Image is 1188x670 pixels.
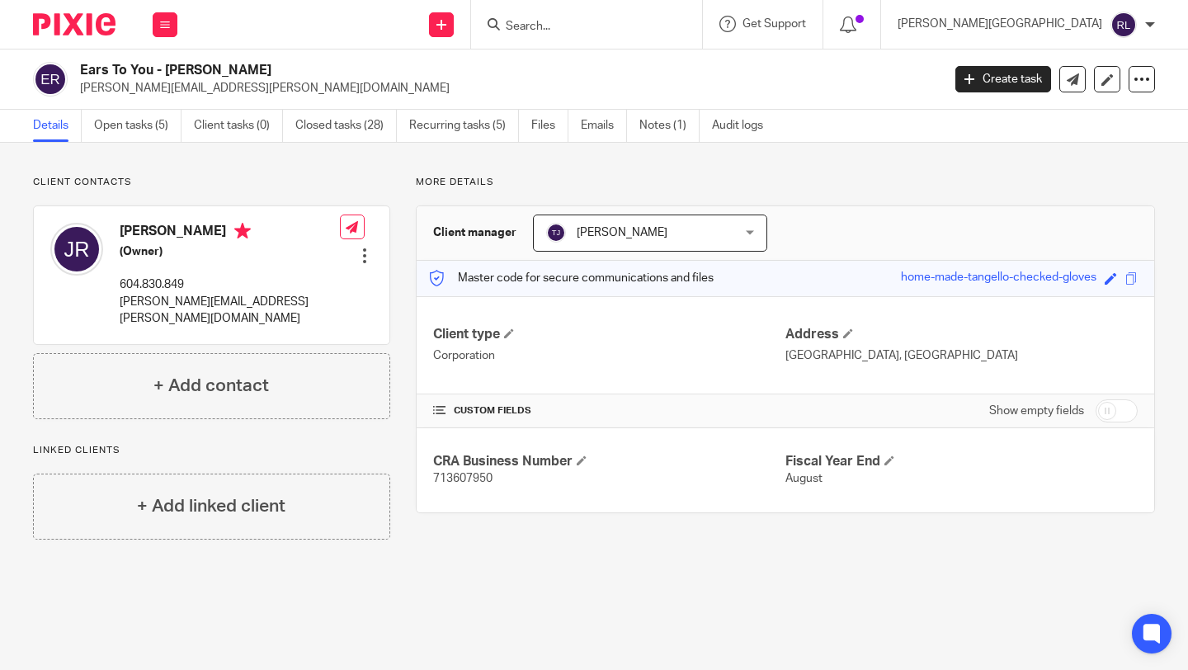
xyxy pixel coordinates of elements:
a: Details [33,110,82,142]
h4: CUSTOM FIELDS [433,404,785,418]
img: svg%3E [33,62,68,97]
h4: [PERSON_NAME] [120,223,340,243]
p: Corporation [433,347,785,364]
h5: (Owner) [120,243,340,260]
a: Emails [581,110,627,142]
i: Primary [234,223,251,239]
span: [PERSON_NAME] [577,227,667,238]
h4: CRA Business Number [433,453,785,470]
a: Create task [955,66,1051,92]
h4: + Add contact [153,373,269,399]
img: svg%3E [1110,12,1137,38]
p: Client contacts [33,176,390,189]
p: Linked clients [33,444,390,457]
p: [GEOGRAPHIC_DATA], [GEOGRAPHIC_DATA] [785,347,1138,364]
h2: Ears To You - [PERSON_NAME] [80,62,761,79]
p: Master code for secure communications and files [429,270,714,286]
a: Notes (1) [639,110,700,142]
h4: Client type [433,326,785,343]
h4: + Add linked client [137,493,285,519]
a: Closed tasks (28) [295,110,397,142]
p: [PERSON_NAME][GEOGRAPHIC_DATA] [898,16,1102,32]
p: More details [416,176,1155,189]
span: Get Support [742,18,806,30]
img: Pixie [33,13,115,35]
span: August [785,473,823,484]
a: Open tasks (5) [94,110,181,142]
img: svg%3E [546,223,566,243]
span: 713607950 [433,473,493,484]
p: [PERSON_NAME][EMAIL_ADDRESS][PERSON_NAME][DOMAIN_NAME] [80,80,931,97]
a: Client tasks (0) [194,110,283,142]
h3: Client manager [433,224,516,241]
img: svg%3E [50,223,103,276]
h4: Address [785,326,1138,343]
a: Recurring tasks (5) [409,110,519,142]
a: Audit logs [712,110,775,142]
a: Files [531,110,568,142]
div: home-made-tangello-checked-gloves [901,269,1096,288]
input: Search [504,20,653,35]
p: 604.830.849 [120,276,340,293]
label: Show empty fields [989,403,1084,419]
p: [PERSON_NAME][EMAIL_ADDRESS][PERSON_NAME][DOMAIN_NAME] [120,294,340,328]
h4: Fiscal Year End [785,453,1138,470]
